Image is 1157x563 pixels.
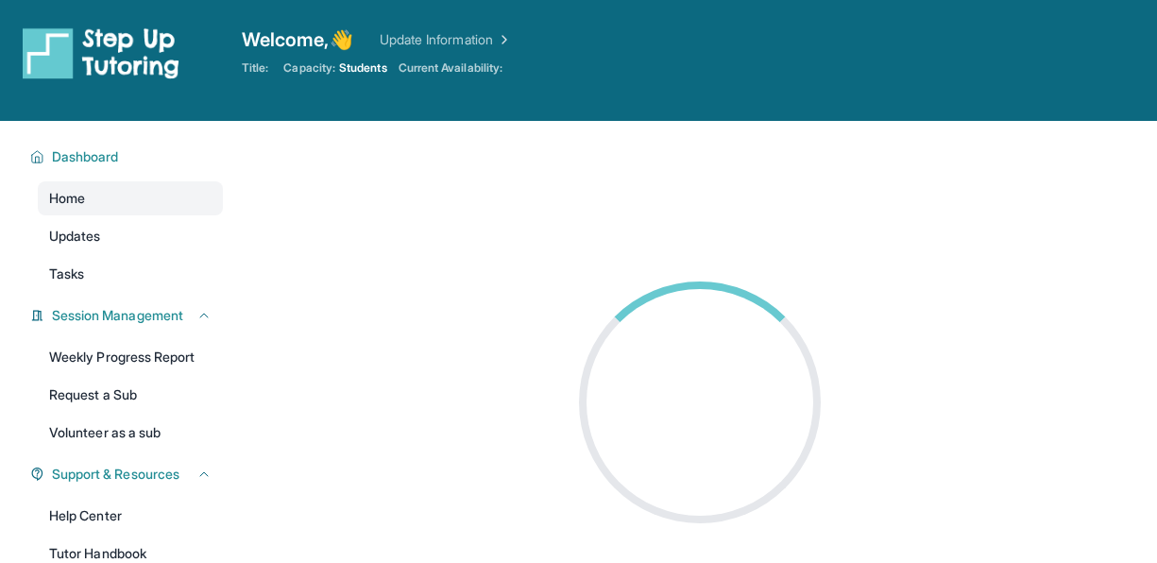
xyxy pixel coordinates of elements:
span: Students [339,60,387,76]
span: Current Availability: [399,60,502,76]
a: Volunteer as a sub [38,416,223,450]
a: Request a Sub [38,378,223,412]
a: Weekly Progress Report [38,340,223,374]
a: Home [38,181,223,215]
img: logo [23,26,179,79]
span: Dashboard [52,147,119,166]
a: Update Information [380,30,512,49]
span: Updates [49,227,101,246]
a: Help Center [38,499,223,533]
span: Support & Resources [52,465,179,484]
a: Tasks [38,257,223,291]
button: Support & Resources [44,465,212,484]
span: Title: [242,60,268,76]
span: Capacity: [283,60,335,76]
button: Dashboard [44,147,212,166]
span: Welcome, 👋 [242,26,353,53]
span: Tasks [49,264,84,283]
img: Chevron Right [493,30,512,49]
a: Updates [38,219,223,253]
span: Home [49,189,85,208]
span: Session Management [52,306,183,325]
button: Session Management [44,306,212,325]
